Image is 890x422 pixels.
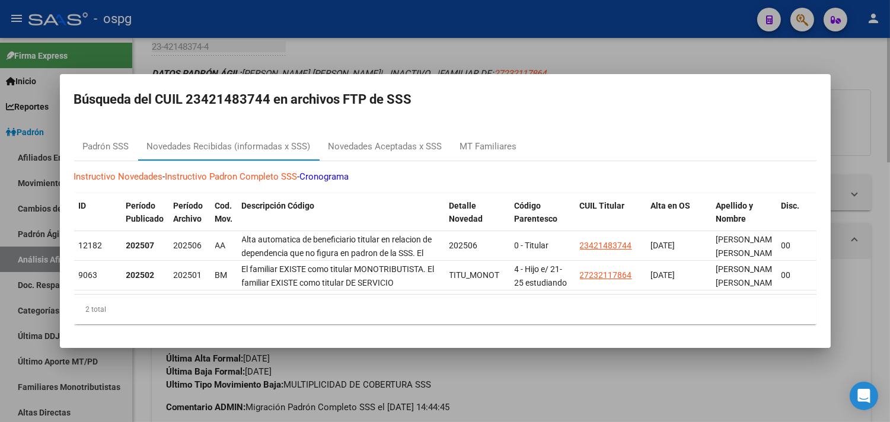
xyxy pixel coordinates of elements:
datatable-header-cell: Disc. [777,193,812,245]
span: 4 - Hijo e/ 21-25 estudiando [515,264,567,287]
span: ID [79,201,87,210]
span: Alta en OS [651,201,691,210]
datatable-header-cell: Período Publicado [122,193,169,245]
span: BM [215,270,228,280]
datatable-header-cell: Detalle Novedad [445,193,510,245]
span: [PERSON_NAME] [PERSON_NAME] [716,264,780,287]
datatable-header-cell: Período Archivo [169,193,210,245]
strong: 202502 [126,270,155,280]
span: Período Archivo [174,201,203,224]
span: [DATE] [651,241,675,250]
a: Cronograma [300,171,349,182]
span: Descripción Código [242,201,315,210]
a: Instructivo Padron Completo SSS [165,171,298,182]
div: MT Familiares [460,140,517,154]
div: 2 total [74,295,816,324]
span: El familiar EXISTE como titular MONOTRIBUTISTA. El familiar EXISTE como titular DE SERVICIO DOMES... [242,264,438,422]
span: Disc. [781,201,800,210]
span: CUIL Titular [580,201,625,210]
div: Open Intercom Messenger [850,382,878,410]
span: 9063 [79,270,98,280]
h2: Búsqueda del CUIL 23421483744 en archivos FTP de SSS [74,88,816,111]
span: 27232117864 [580,270,632,280]
span: 202501 [174,270,202,280]
datatable-header-cell: Código Parentesco [510,193,575,245]
datatable-header-cell: Cod. Mov. [210,193,237,245]
datatable-header-cell: Descripción Código [237,193,445,245]
span: 0 - Titular [515,241,549,250]
span: Período Publicado [126,201,164,224]
span: Código Parentesco [515,201,558,224]
span: [PERSON_NAME] [PERSON_NAME] [716,235,780,258]
span: Cod. Mov. [215,201,233,224]
span: 23421483744 [580,241,632,250]
datatable-header-cell: Apellido y Nombre [712,193,777,245]
div: Novedades Aceptadas x SSS [328,140,442,154]
span: 202506 [174,241,202,250]
span: [DATE] [651,270,675,280]
span: AA [215,241,226,250]
a: Instructivo Novedades [74,171,163,182]
div: 00 [781,239,808,252]
span: Apellido y Nombre [716,201,754,224]
span: Detalle Novedad [449,201,483,224]
datatable-header-cell: CUIL Titular [575,193,646,245]
div: Novedades Recibidas (informadas x SSS) [147,140,311,154]
span: TITU_MONOT [449,270,500,280]
datatable-header-cell: ID [74,193,122,245]
span: 202506 [449,241,478,250]
p: - - [74,170,816,184]
datatable-header-cell: Alta en OS [646,193,712,245]
strong: 202507 [126,241,155,250]
div: 00 [781,268,808,282]
span: 12182 [79,241,103,250]
div: Padrón SSS [83,140,129,154]
datatable-header-cell: Cierre presentación [812,193,878,245]
span: Alta automatica de beneficiario titular en relacion de dependencia que no figura en padron de la ... [242,235,437,338]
